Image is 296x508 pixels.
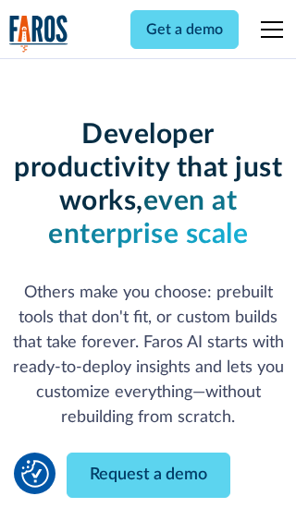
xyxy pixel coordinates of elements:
div: menu [250,7,287,52]
a: home [9,15,68,53]
img: Revisit consent button [21,460,49,488]
img: Logo of the analytics and reporting company Faros. [9,15,68,53]
strong: Developer productivity that just works, [14,121,282,215]
a: Request a demo [67,453,230,498]
button: Cookie Settings [21,460,49,488]
a: Get a demo [130,10,239,49]
strong: even at enterprise scale [48,187,248,248]
p: Others make you choose: prebuilt tools that don't fit, or custom builds that take forever. Faros ... [9,281,288,430]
